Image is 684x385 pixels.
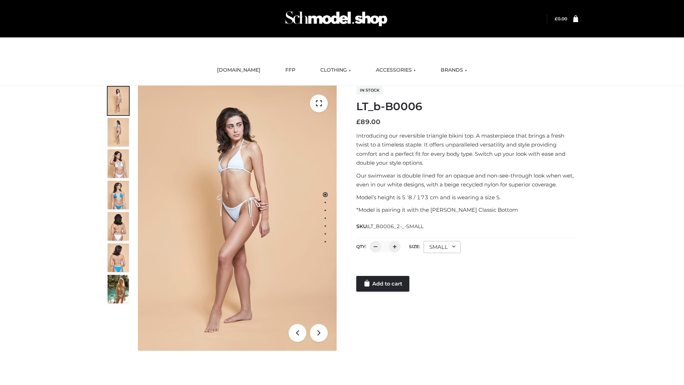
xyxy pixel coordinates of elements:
[108,149,129,178] img: ArielClassicBikiniTop_CloudNine_AzureSky_OW114ECO_3-scaled.jpg
[356,86,383,94] span: In stock
[356,244,366,249] label: QTY:
[356,131,578,168] p: Introducing our reversible triangle bikini top. A masterpiece that brings a fresh twist to a time...
[356,276,409,292] a: Add to cart
[108,118,129,147] img: ArielClassicBikiniTop_CloudNine_AzureSky_OW114ECO_2-scaled.jpg
[138,86,337,351] img: ArielClassicBikiniTop_CloudNine_AzureSky_OW114ECO_1
[424,241,461,253] div: SMALL
[108,212,129,241] img: ArielClassicBikiniTop_CloudNine_AzureSky_OW114ECO_7-scaled.jpg
[108,243,129,272] img: ArielClassicBikiniTop_CloudNine_AzureSky_OW114ECO_8-scaled.jpg
[370,62,421,78] a: ACCESSORIES
[315,62,356,78] a: CLOTHING
[356,100,578,113] h1: LT_b-B0006
[280,62,301,78] a: FFP
[555,16,567,21] bdi: 0.00
[108,275,129,303] img: Arieltop_CloudNine_AzureSky2.jpg
[356,118,380,126] bdi: 89.00
[108,87,129,115] img: ArielClassicBikiniTop_CloudNine_AzureSky_OW114ECO_1-scaled.jpg
[283,5,390,33] img: Schmodel Admin 964
[356,205,578,215] p: *Model is pairing it with the [PERSON_NAME] Classic Bottom
[108,181,129,209] img: ArielClassicBikiniTop_CloudNine_AzureSky_OW114ECO_4-scaled.jpg
[356,171,578,189] p: Our swimwear is double lined for an opaque and non-see-through look when wet, even in our white d...
[356,118,361,126] span: £
[555,16,558,21] span: £
[409,244,420,249] label: Size:
[356,222,424,231] span: SKU:
[368,223,424,230] span: LT_B0006_2-_-SMALL
[555,16,567,21] a: £0.00
[435,62,472,78] a: BRANDS
[212,62,266,78] a: [DOMAIN_NAME]
[356,193,578,202] p: Model’s height is 5 ‘8 / 173 cm and is wearing a size S.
